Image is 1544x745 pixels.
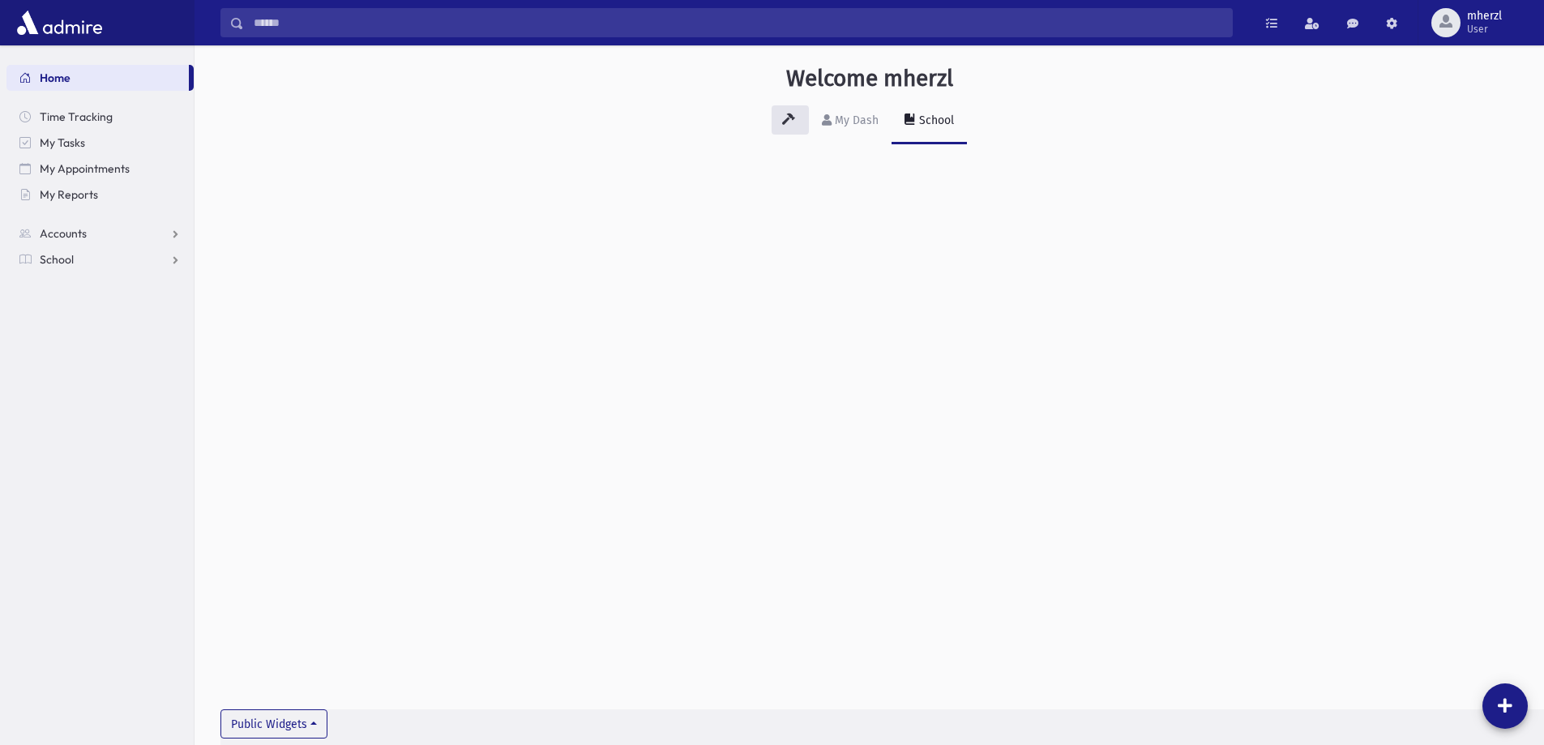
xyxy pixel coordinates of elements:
[832,113,879,127] div: My Dash
[786,65,953,92] h3: Welcome mherzl
[6,221,194,246] a: Accounts
[6,130,194,156] a: My Tasks
[13,6,106,39] img: AdmirePro
[40,252,74,267] span: School
[6,104,194,130] a: Time Tracking
[6,65,189,91] a: Home
[1467,10,1502,23] span: mherzl
[40,135,85,150] span: My Tasks
[40,226,87,241] span: Accounts
[6,156,194,182] a: My Appointments
[40,71,71,85] span: Home
[1467,23,1502,36] span: User
[6,182,194,208] a: My Reports
[244,8,1232,37] input: Search
[40,109,113,124] span: Time Tracking
[809,99,892,144] a: My Dash
[220,709,327,739] button: Public Widgets
[40,161,130,176] span: My Appointments
[916,113,954,127] div: School
[6,246,194,272] a: School
[892,99,967,144] a: School
[40,187,98,202] span: My Reports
